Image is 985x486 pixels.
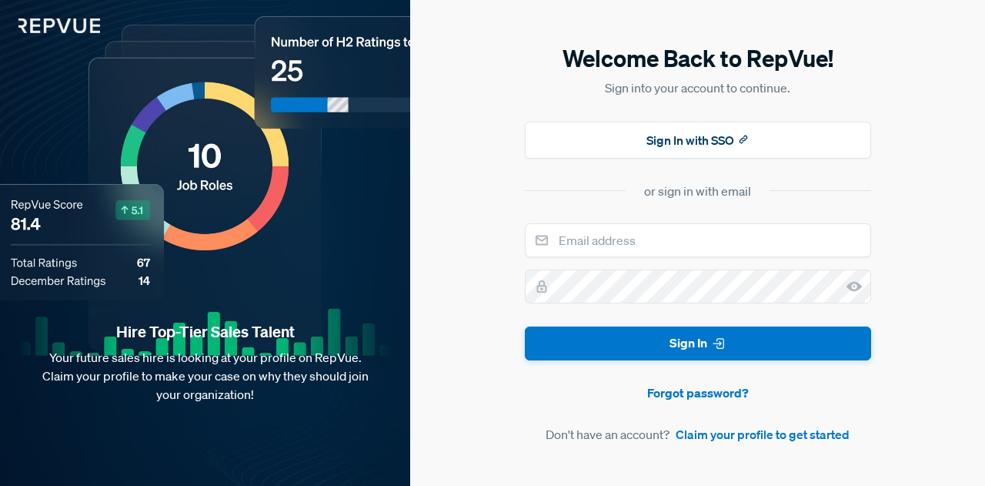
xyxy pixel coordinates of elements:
[525,425,871,444] article: Don't have an account?
[525,223,871,257] input: Email address
[525,384,871,402] a: Forgot password?
[525,42,871,75] h5: Welcome Back to RepVue!
[676,425,850,444] a: Claim your profile to get started
[525,79,871,97] p: Sign into your account to continue.
[25,322,386,342] strong: Hire Top-Tier Sales Talent
[525,327,871,361] button: Sign In
[644,182,751,200] div: or sign in with email
[525,122,871,159] button: Sign In with SSO
[25,348,386,404] p: Your future sales hire is looking at your profile on RepVue. Claim your profile to make your case...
